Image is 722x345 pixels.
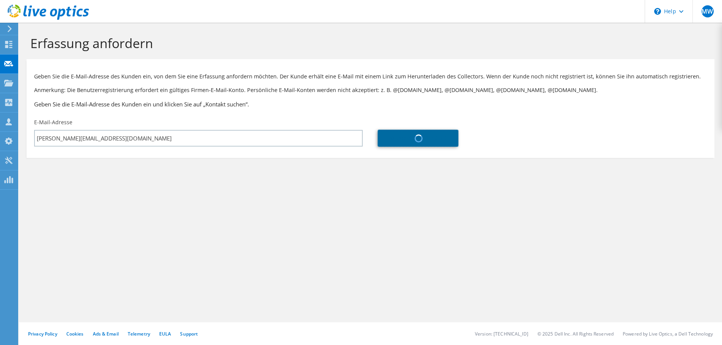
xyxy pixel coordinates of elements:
h1: Erfassung anfordern [30,35,707,51]
p: Anmerkung: Die Benutzerregistrierung erfordert ein gültiges Firmen-E-Mail-Konto. Persönliche E-Ma... [34,86,707,94]
svg: \n [654,8,661,15]
h3: Geben Sie die E-Mail-Adresse des Kunden ein und klicken Sie auf „Kontakt suchen“. [34,100,707,108]
li: Powered by Live Optics, a Dell Technology [623,331,713,337]
a: Support [180,331,198,337]
a: EULA [159,331,171,337]
li: Version: [TECHNICAL_ID] [475,331,528,337]
label: E-Mail-Adresse [34,119,72,126]
span: MW [702,5,714,17]
a: Suche nach Kontakt [378,130,458,147]
a: Ads & Email [93,331,119,337]
a: Privacy Policy [28,331,57,337]
a: Telemetry [128,331,150,337]
a: Cookies [66,331,84,337]
p: Geben Sie die E-Mail-Adresse des Kunden ein, von dem Sie eine Erfassung anfordern möchten. Der Ku... [34,72,707,81]
li: © 2025 Dell Inc. All Rights Reserved [537,331,614,337]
